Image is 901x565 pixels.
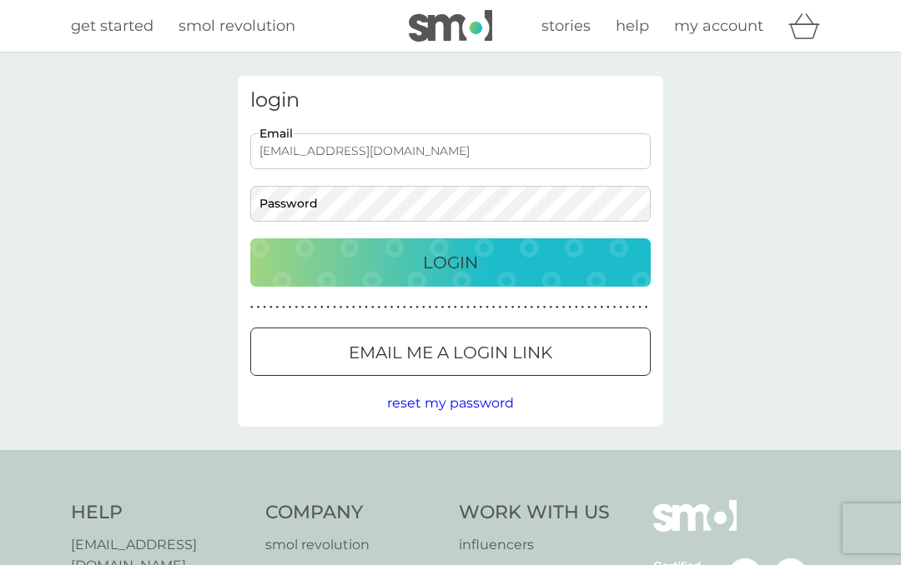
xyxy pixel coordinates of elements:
[541,14,591,38] a: stories
[626,303,629,312] p: ●
[632,303,636,312] p: ●
[71,14,154,38] a: get started
[505,303,508,312] p: ●
[517,303,521,312] p: ●
[788,9,830,42] div: basket
[409,10,492,42] img: smol
[384,303,387,312] p: ●
[575,303,578,312] p: ●
[549,303,552,312] p: ●
[423,249,478,276] p: Login
[250,303,254,312] p: ●
[619,303,622,312] p: ●
[378,303,381,312] p: ●
[352,303,355,312] p: ●
[447,303,450,312] p: ●
[616,14,649,38] a: help
[301,303,305,312] p: ●
[276,303,279,312] p: ●
[390,303,394,312] p: ●
[349,339,552,366] p: Email me a login link
[543,303,546,312] p: ●
[387,395,514,411] span: reset my password
[531,303,534,312] p: ●
[645,303,648,312] p: ●
[415,303,419,312] p: ●
[594,303,597,312] p: ●
[459,500,610,526] h4: Work With Us
[359,303,362,312] p: ●
[250,238,651,287] button: Login
[511,303,515,312] p: ●
[179,17,295,35] span: smol revolution
[387,392,514,414] button: reset my password
[294,303,298,312] p: ●
[607,303,610,312] p: ●
[473,303,476,312] p: ●
[345,303,349,312] p: ●
[541,17,591,35] span: stories
[396,303,400,312] p: ●
[587,303,591,312] p: ●
[492,303,496,312] p: ●
[263,303,266,312] p: ●
[257,303,260,312] p: ●
[333,303,336,312] p: ●
[179,14,295,38] a: smol revolution
[466,303,470,312] p: ●
[524,303,527,312] p: ●
[536,303,540,312] p: ●
[556,303,559,312] p: ●
[429,303,432,312] p: ●
[653,500,737,557] img: smol
[71,500,249,526] h4: Help
[308,303,311,312] p: ●
[265,534,443,556] a: smol revolution
[600,303,603,312] p: ●
[674,14,763,38] a: my account
[269,303,273,312] p: ●
[562,303,566,312] p: ●
[327,303,330,312] p: ●
[581,303,585,312] p: ●
[250,88,651,112] h3: login
[422,303,425,312] p: ●
[568,303,571,312] p: ●
[314,303,317,312] p: ●
[365,303,368,312] p: ●
[480,303,483,312] p: ●
[498,303,501,312] p: ●
[454,303,457,312] p: ●
[410,303,413,312] p: ●
[250,327,651,376] button: Email me a login link
[459,534,610,556] a: influencers
[403,303,406,312] p: ●
[320,303,324,312] p: ●
[613,303,617,312] p: ●
[282,303,285,312] p: ●
[638,303,642,312] p: ●
[371,303,375,312] p: ●
[486,303,489,312] p: ●
[71,17,154,35] span: get started
[289,303,292,312] p: ●
[441,303,445,312] p: ●
[265,500,443,526] h4: Company
[340,303,343,312] p: ●
[674,17,763,35] span: my account
[435,303,438,312] p: ●
[616,17,649,35] span: help
[461,303,464,312] p: ●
